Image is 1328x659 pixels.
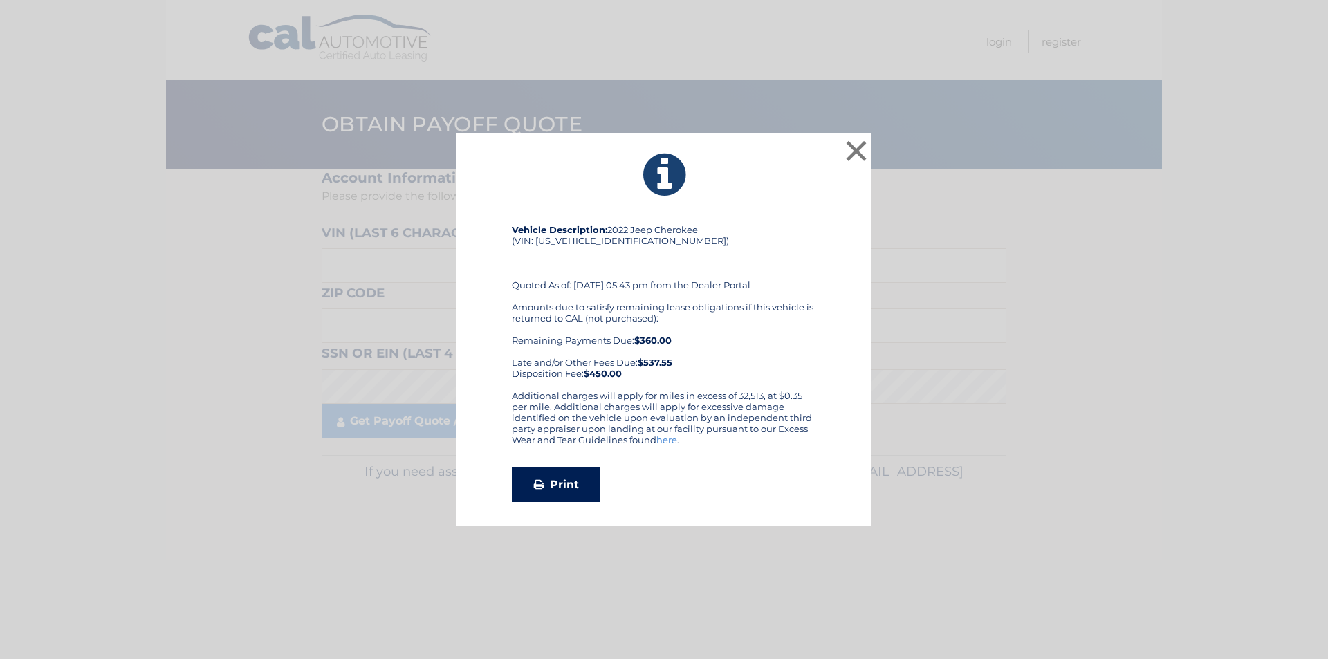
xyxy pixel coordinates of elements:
[512,467,600,502] a: Print
[656,434,677,445] a: here
[638,357,672,368] b: $537.55
[634,335,672,346] b: $360.00
[512,390,816,456] div: Additional charges will apply for miles in excess of 32,513, at $0.35 per mile. Additional charge...
[512,224,816,390] div: 2022 Jeep Cherokee (VIN: [US_VEHICLE_IDENTIFICATION_NUMBER]) Quoted As of: [DATE] 05:43 pm from t...
[584,368,622,379] strong: $450.00
[512,224,607,235] strong: Vehicle Description:
[842,137,870,165] button: ×
[512,301,816,379] div: Amounts due to satisfy remaining lease obligations if this vehicle is returned to CAL (not purcha...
